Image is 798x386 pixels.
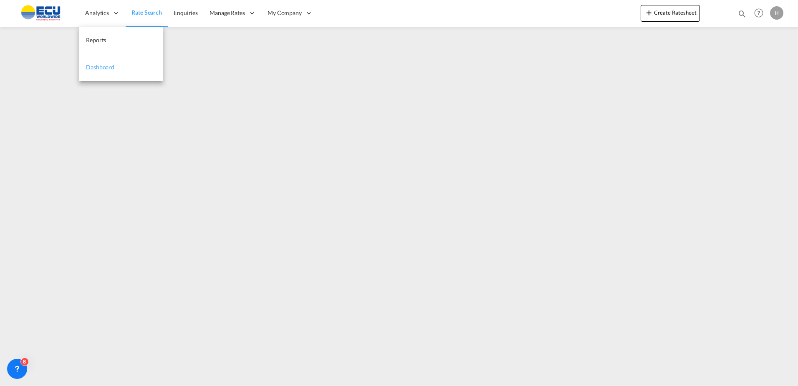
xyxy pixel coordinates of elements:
[86,36,106,43] span: Reports
[268,9,302,17] span: My Company
[79,54,163,81] a: Dashboard
[770,6,783,20] div: H
[752,6,766,20] span: Help
[174,9,198,16] span: Enquiries
[641,5,700,22] button: icon-plus 400-fgCreate Ratesheet
[210,9,245,17] span: Manage Rates
[13,4,69,23] img: 6cccb1402a9411edb762cf9624ab9cda.png
[752,6,770,21] div: Help
[85,9,109,17] span: Analytics
[79,27,163,54] a: Reports
[644,8,654,18] md-icon: icon-plus 400-fg
[737,9,747,22] div: icon-magnify
[737,9,747,18] md-icon: icon-magnify
[131,9,162,16] span: Rate Search
[86,63,114,71] span: Dashboard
